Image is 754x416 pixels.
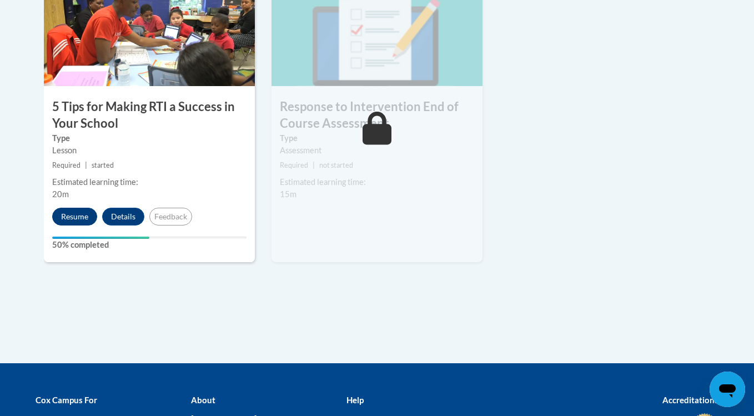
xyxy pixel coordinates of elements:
span: Required [52,161,81,169]
iframe: Button to launch messaging window [710,372,745,407]
span: | [85,161,87,169]
div: Estimated learning time: [52,176,247,188]
span: 15m [280,189,296,199]
div: Assessment [280,144,474,157]
button: Details [102,208,144,225]
span: started [92,161,114,169]
div: Lesson [52,144,247,157]
div: Your progress [52,237,149,239]
label: Type [52,132,247,144]
b: About [191,395,215,405]
span: 20m [52,189,69,199]
label: Type [280,132,474,144]
b: Help [346,395,364,405]
button: Feedback [149,208,192,225]
span: Required [280,161,308,169]
b: Cox Campus For [36,395,97,405]
b: Accreditations [662,395,718,405]
span: | [313,161,315,169]
span: not started [319,161,353,169]
button: Resume [52,208,97,225]
h3: 5 Tips for Making RTI a Success in Your School [44,98,255,133]
label: 50% completed [52,239,247,251]
h3: Response to Intervention End of Course Assessment [272,98,482,133]
div: Estimated learning time: [280,176,474,188]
